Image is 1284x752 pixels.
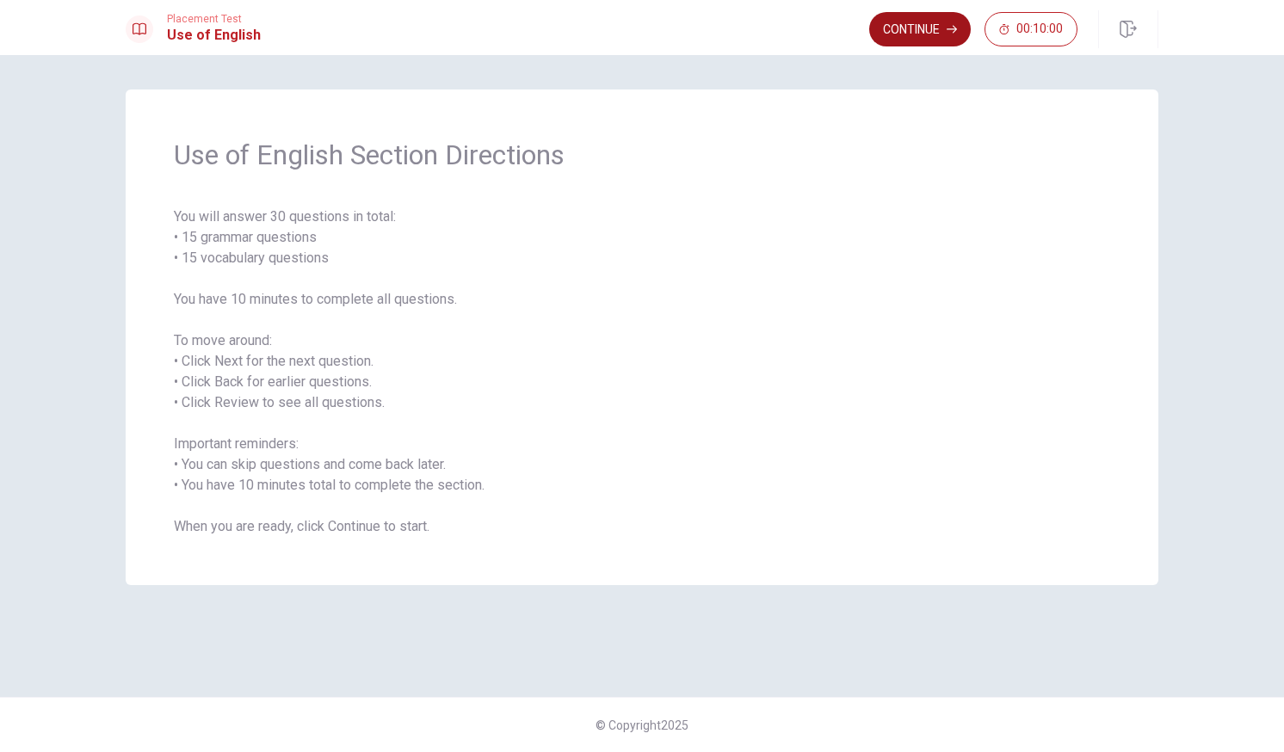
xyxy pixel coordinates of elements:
span: © Copyright 2025 [596,718,688,732]
span: Placement Test [167,13,261,25]
span: Use of English Section Directions [174,138,1110,172]
h1: Use of English [167,25,261,46]
button: 00:10:00 [985,12,1077,46]
span: You will answer 30 questions in total: • 15 grammar questions • 15 vocabulary questions You have ... [174,206,1110,537]
button: Continue [869,12,971,46]
span: 00:10:00 [1016,22,1063,36]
